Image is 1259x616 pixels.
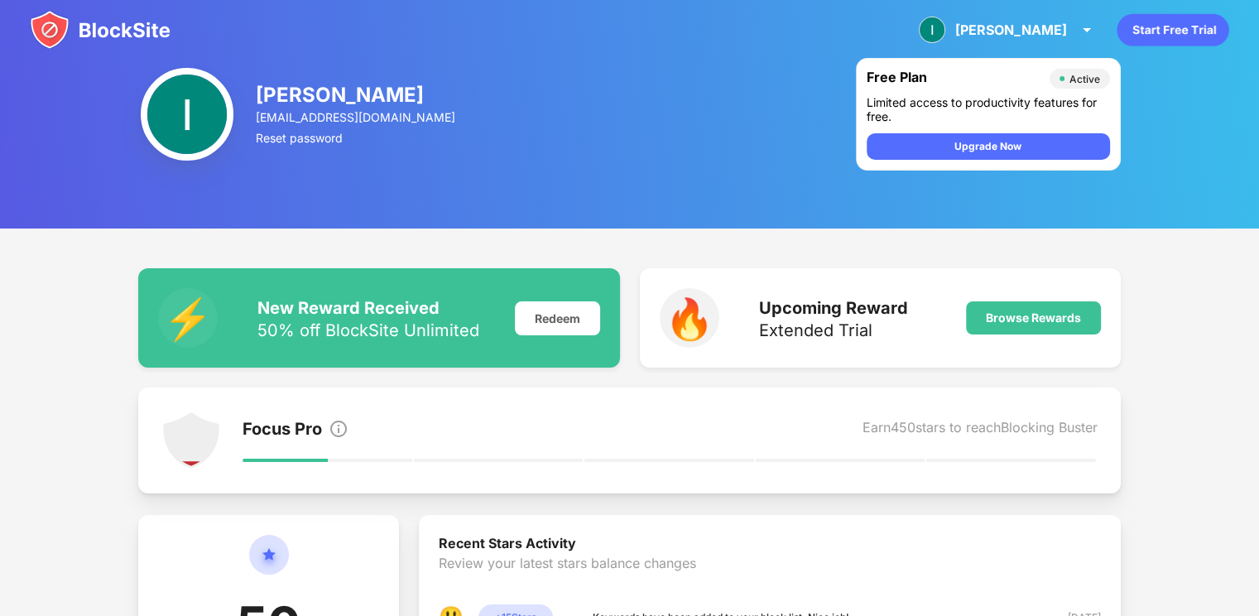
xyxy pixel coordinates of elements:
[439,535,1101,555] div: Recent Stars Activity
[257,298,479,318] div: New Reward Received
[243,419,322,442] div: Focus Pro
[256,131,458,145] div: Reset password
[660,288,719,348] div: 🔥
[1117,13,1229,46] div: animation
[257,322,479,339] div: 50% off BlockSite Unlimited
[515,301,600,335] div: Redeem
[141,68,233,161] img: ACg8ocJ3dBMU3HPwpuMfwm3Hyv-wkay0pX9CWYRLpSwDm2oEbgx8iQ=s96-c
[249,535,289,594] img: circle-star.svg
[256,83,458,107] div: [PERSON_NAME]
[158,288,218,348] div: ⚡️
[986,311,1081,325] div: Browse Rewards
[30,10,171,50] img: blocksite-icon.svg
[867,69,1041,89] div: Free Plan
[329,419,348,439] img: info.svg
[1069,73,1100,85] div: Active
[439,555,1101,604] div: Review your latest stars balance changes
[256,110,458,124] div: [EMAIL_ADDRESS][DOMAIN_NAME]
[759,322,908,339] div: Extended Trial
[161,411,221,470] img: points-level-1.svg
[954,138,1021,155] div: Upgrade Now
[919,17,945,43] img: ACg8ocJ3dBMU3HPwpuMfwm3Hyv-wkay0pX9CWYRLpSwDm2oEbgx8iQ=s96-c
[955,22,1067,38] div: [PERSON_NAME]
[759,298,908,318] div: Upcoming Reward
[863,419,1098,442] div: Earn 450 stars to reach Blocking Buster
[867,95,1110,123] div: Limited access to productivity features for free.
